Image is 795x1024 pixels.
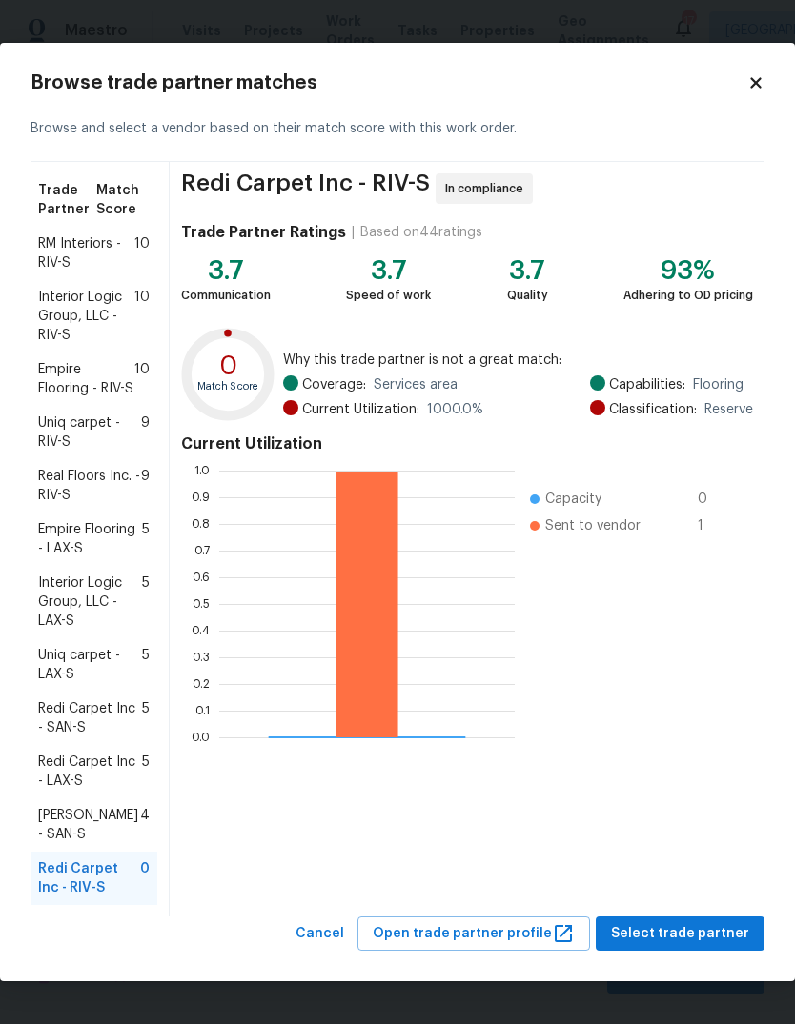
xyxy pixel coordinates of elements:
span: Redi Carpet Inc - RIV-S [181,173,430,204]
span: Redi Carpet Inc - RIV-S [38,859,140,897]
text: 0.3 [193,652,210,663]
span: Redi Carpet Inc - LAX-S [38,753,142,791]
span: 1000.0 % [427,400,483,419]
text: 0.1 [195,705,210,716]
span: Cancel [296,922,344,946]
span: Capabilities: [609,375,685,394]
span: Interior Logic Group, LLC - LAX-S [38,573,142,631]
span: Trade Partner [38,181,96,219]
span: 10 [134,288,150,345]
div: Adhering to OD pricing [623,286,753,305]
div: Based on 44 ratings [360,223,482,242]
span: 4 [140,806,150,844]
span: 5 [142,520,150,558]
button: Cancel [288,916,352,952]
span: Flooring [693,375,744,394]
span: 5 [142,699,150,737]
span: Coverage: [302,375,366,394]
span: Interior Logic Group, LLC - RIV-S [38,288,134,345]
div: 3.7 [181,261,271,280]
text: Match Score [197,382,259,392]
div: 3.7 [346,261,431,280]
span: Redi Carpet Inc - SAN-S [38,699,142,737]
h4: Current Utilization [181,434,753,453]
text: 1.0 [194,465,210,476]
h2: Browse trade partner matches [31,73,747,92]
text: 0.7 [194,545,210,556]
span: Match Score [96,181,150,219]
span: Classification: [609,400,697,419]
div: 93% [623,261,753,280]
button: Select trade partner [596,916,764,952]
span: Open trade partner profile [373,922,575,946]
span: RM Interiors - RIV-S [38,234,134,272]
div: Browse and select a vendor based on their match score with this work order. [31,96,764,162]
span: In compliance [445,179,531,198]
span: 0 [140,859,150,897]
text: 0.0 [192,732,210,743]
div: 3.7 [507,261,548,280]
span: 10 [134,234,150,272]
span: Reserve [704,400,753,419]
span: Current Utilization: [302,400,419,419]
span: 5 [142,573,150,631]
span: Real Floors Inc. - RIV-S [38,467,141,505]
text: 0.5 [193,598,210,610]
span: 10 [134,360,150,398]
text: 0.9 [192,492,210,503]
text: 0.2 [193,678,210,690]
span: [PERSON_NAME] - SAN-S [38,806,140,844]
h4: Trade Partner Ratings [181,223,346,242]
text: 0.6 [193,572,210,583]
div: | [346,223,360,242]
span: Empire Flooring - RIV-S [38,360,134,398]
span: Select trade partner [611,922,749,946]
span: Sent to vendor [545,516,641,535]
text: 0.4 [192,625,210,636]
span: 1 [698,516,728,535]
span: Uniq carpet - RIV-S [38,413,141,452]
span: Empire Flooring - LAX-S [38,520,142,558]
span: Capacity [545,490,601,509]
div: Speed of work [346,286,431,305]
button: Open trade partner profile [357,916,590,952]
span: Why this trade partner is not a great match: [283,351,753,370]
text: 0.8 [192,518,210,530]
span: Services area [374,375,458,394]
div: Communication [181,286,271,305]
div: Quality [507,286,548,305]
span: 5 [142,753,150,791]
span: 9 [141,467,150,505]
span: 5 [142,646,150,684]
span: 0 [698,490,728,509]
span: 9 [141,413,150,452]
span: Uniq carpet - LAX-S [38,646,142,684]
text: 0 [219,353,237,379]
